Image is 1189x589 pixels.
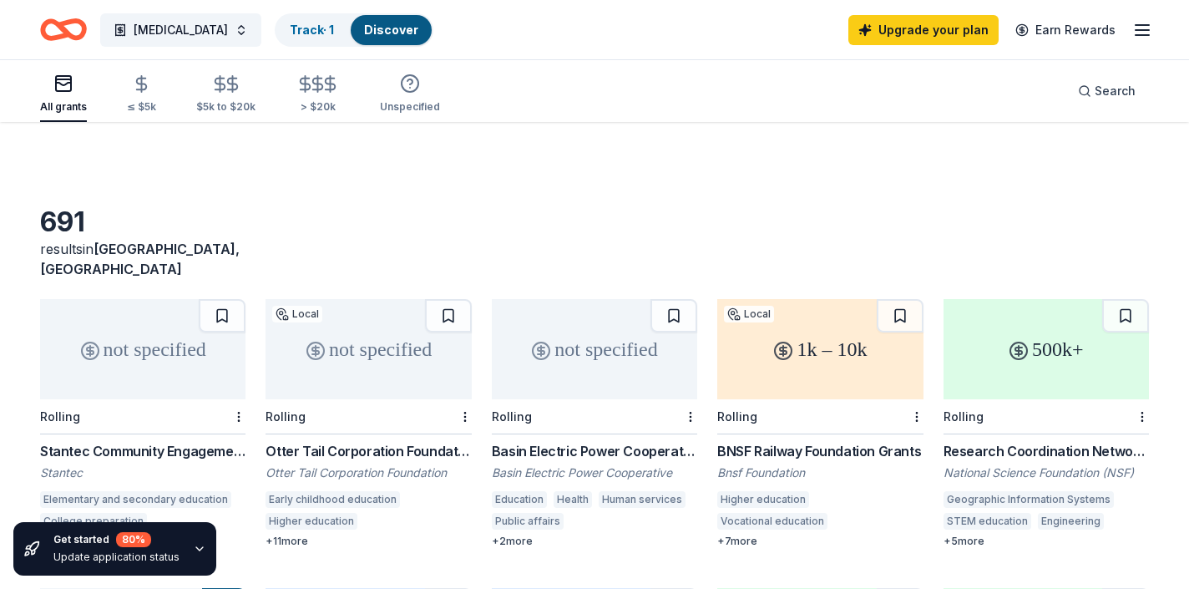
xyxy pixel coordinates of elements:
[266,441,471,461] div: Otter Tail Corporation Foundation Grant Program
[492,299,697,548] a: not specifiedRollingBasin Electric Power Cooperative Charitable GivingBasin Electric Power Cooper...
[40,409,80,424] div: Rolling
[266,535,471,548] div: + 11 more
[40,10,87,49] a: Home
[296,100,340,114] div: > $20k
[116,532,151,547] div: 80 %
[296,68,340,122] button: > $20k
[944,465,1149,481] div: National Science Foundation (NSF)
[40,465,245,481] div: Stantec
[40,100,87,114] div: All grants
[134,20,228,40] span: [MEDICAL_DATA]
[40,299,245,399] div: not specified
[1095,81,1136,101] span: Search
[717,491,809,508] div: Higher education
[40,67,87,122] button: All grants
[492,299,697,399] div: not specified
[266,299,471,548] a: not specifiedLocalRollingOtter Tail Corporation Foundation Grant ProgramOtter Tail Corporation Fo...
[364,23,418,37] a: Discover
[944,299,1149,399] div: 500k+
[40,299,245,548] a: not specifiedRollingStantec Community Engagement GrantStantecElementary and secondary educationCo...
[40,241,240,277] span: [GEOGRAPHIC_DATA], [GEOGRAPHIC_DATA]
[40,441,245,461] div: Stantec Community Engagement Grant
[40,491,231,508] div: Elementary and secondary education
[196,100,256,114] div: $5k to $20k
[127,68,156,122] button: ≤ $5k
[275,13,433,47] button: Track· 1Discover
[717,535,923,548] div: + 7 more
[944,513,1031,530] div: STEM education
[53,551,180,564] div: Update application status
[492,535,697,548] div: + 2 more
[717,409,757,424] div: Rolling
[944,409,984,424] div: Rolling
[380,100,440,114] div: Unspecified
[1038,513,1104,530] div: Engineering
[848,15,999,45] a: Upgrade your plan
[40,241,240,277] span: in
[196,68,256,122] button: $5k to $20k
[266,465,471,481] div: Otter Tail Corporation Foundation
[944,491,1114,508] div: Geographic Information Systems
[266,513,357,530] div: Higher education
[1065,74,1149,108] button: Search
[599,491,686,508] div: Human services
[944,535,1149,548] div: + 5 more
[554,491,592,508] div: Health
[266,299,471,399] div: not specified
[717,513,827,530] div: Vocational education
[492,465,697,481] div: Basin Electric Power Cooperative
[266,409,306,424] div: Rolling
[272,306,322,322] div: Local
[53,532,180,547] div: Get started
[127,100,156,114] div: ≤ $5k
[100,13,261,47] button: [MEDICAL_DATA]
[492,491,547,508] div: Education
[492,513,564,530] div: Public affairs
[266,491,400,508] div: Early childhood education
[944,299,1149,548] a: 500k+RollingResearch Coordination Networks (RCN) (344859)National Science Foundation (NSF)Geograp...
[290,23,334,37] a: Track· 1
[40,206,245,239] div: 691
[717,299,923,399] div: 1k – 10k
[1005,15,1126,45] a: Earn Rewards
[944,441,1149,461] div: Research Coordination Networks (RCN) (344859)
[492,409,532,424] div: Rolling
[717,441,923,461] div: BNSF Railway Foundation Grants
[717,299,923,548] a: 1k – 10kLocalRollingBNSF Railway Foundation GrantsBnsf FoundationHigher educationVocational educa...
[717,465,923,481] div: Bnsf Foundation
[40,239,245,279] div: results
[724,306,774,322] div: Local
[380,67,440,122] button: Unspecified
[492,441,697,461] div: Basin Electric Power Cooperative Charitable Giving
